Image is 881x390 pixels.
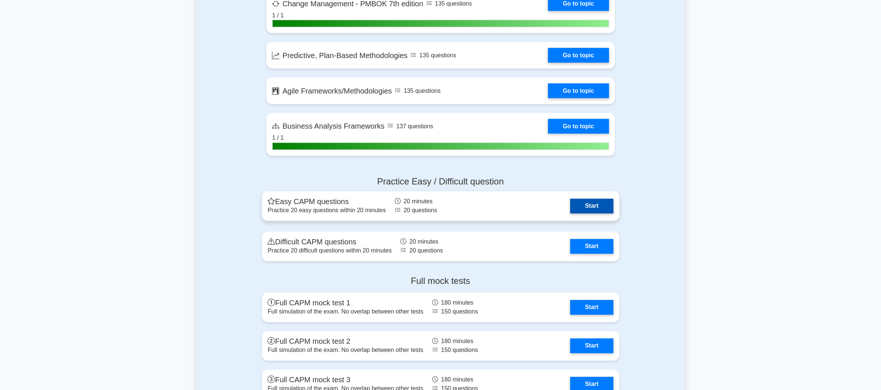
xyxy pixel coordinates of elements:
a: Go to topic [548,48,609,63]
a: Start [570,199,613,214]
a: Start [570,300,613,315]
h4: Full mock tests [262,276,619,287]
a: Go to topic [548,119,609,134]
a: Start [570,239,613,254]
h4: Practice Easy / Difficult question [262,177,619,187]
a: Go to topic [548,84,609,98]
a: Start [570,339,613,353]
